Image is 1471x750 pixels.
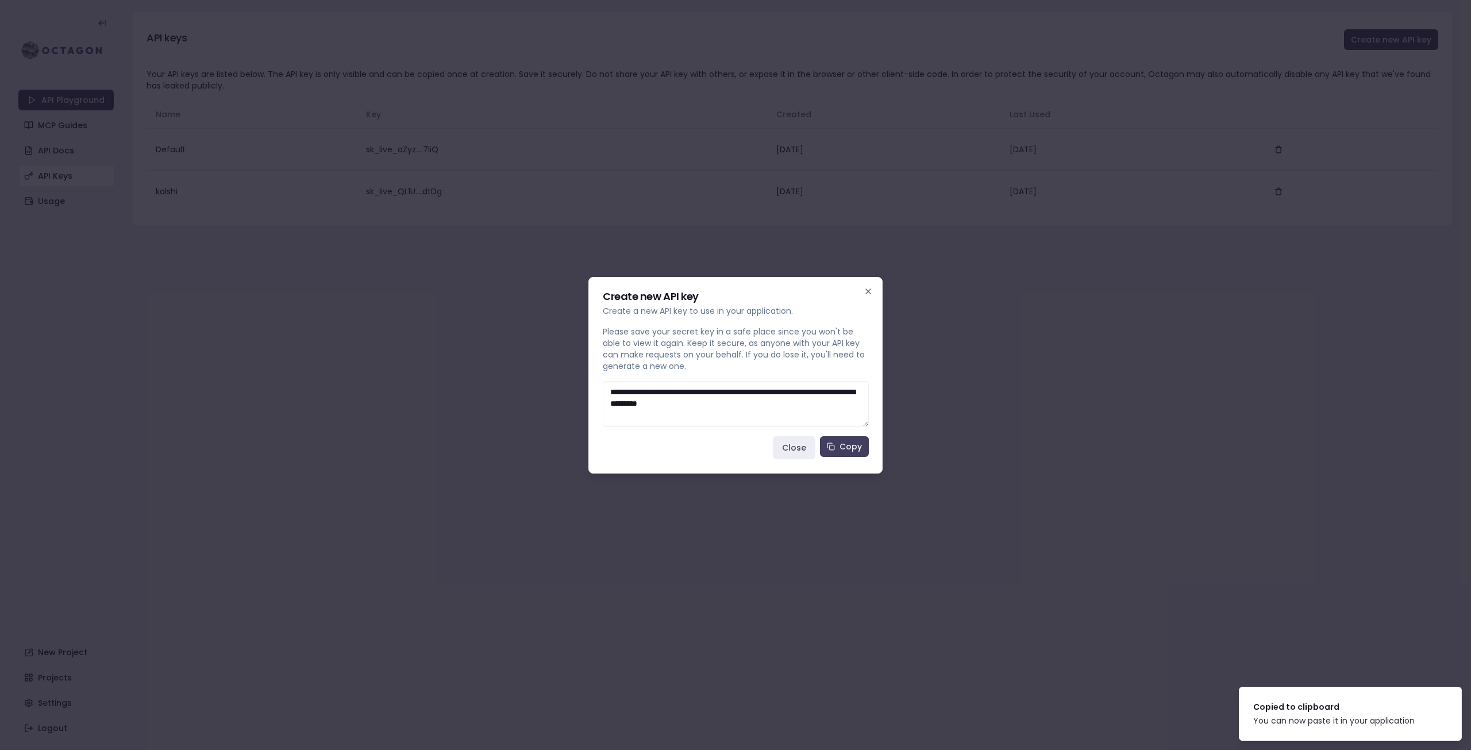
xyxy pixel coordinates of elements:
[820,436,869,457] button: Copy
[773,436,815,459] button: Close
[603,305,869,317] p: Create a new API key to use in your application.
[1253,715,1415,726] div: You can now paste it in your application
[1253,701,1415,713] div: Copied to clipboard
[603,326,869,372] p: Please save your secret key in a safe place since you won't be able to view it again. Keep it sec...
[603,291,869,302] h2: Create new API key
